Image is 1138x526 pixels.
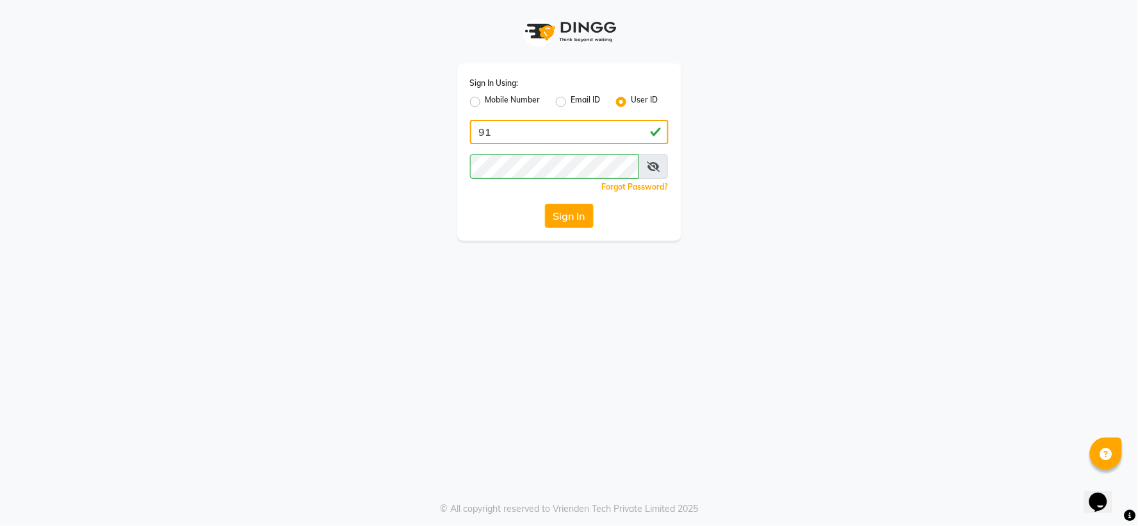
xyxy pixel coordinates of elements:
label: Email ID [571,94,601,110]
input: Username [470,120,669,144]
label: User ID [631,94,658,110]
label: Sign In Using: [470,78,519,89]
button: Sign In [545,204,594,228]
iframe: chat widget [1084,475,1125,513]
img: logo1.svg [518,13,621,51]
input: Username [470,154,640,179]
a: Forgot Password? [602,182,669,192]
label: Mobile Number [485,94,541,110]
